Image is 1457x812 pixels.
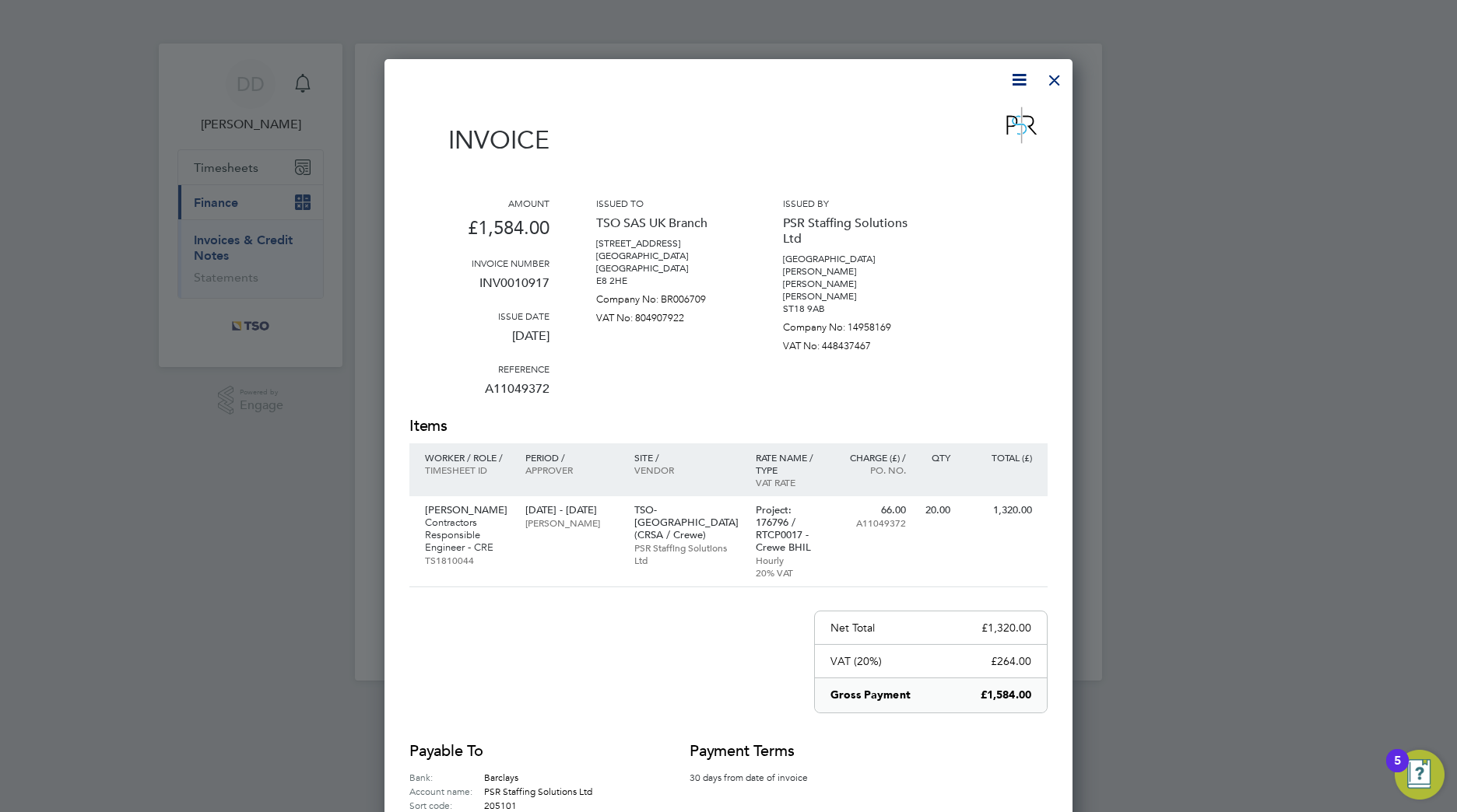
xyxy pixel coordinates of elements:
p: TSO SAS UK Branch [596,209,736,237]
p: Total (£) [966,451,1032,464]
p: Timesheet ID [425,464,510,476]
p: VAT (20%) [830,654,882,668]
p: Vendor [634,464,740,476]
p: Period / [525,451,618,464]
h3: Invoice number [409,257,549,269]
p: 1,320.00 [966,504,1032,516]
p: Company No: 14958169 [783,315,923,334]
h2: Payable to [409,740,643,762]
p: Rate name / type [756,451,823,476]
p: [GEOGRAPHIC_DATA] [596,262,736,275]
p: [PERSON_NAME] [783,290,923,303]
p: Site / [634,451,740,464]
p: £1,320.00 [981,621,1031,635]
p: Po. No. [838,464,906,476]
img: psrsolutions-logo-remittance.png [996,102,1048,149]
h2: Items [409,415,1048,437]
p: [DATE] [409,322,549,362]
h3: Issue date [409,310,549,322]
p: [PERSON_NAME] [783,278,923,290]
p: Approver [525,464,618,476]
p: [GEOGRAPHIC_DATA] [596,250,736,262]
p: VAT rate [756,476,823,488]
p: £1,584.00 [981,688,1031,703]
p: 20% VAT [756,566,823,579]
label: Bank: [409,770,484,784]
p: A11049372 [838,516,906,529]
p: PSR Staffing Solutions Ltd [634,541,740,566]
p: VAT No: 448437467 [783,334,923,352]
label: Sort code: [409,798,484,812]
p: [DATE] - [DATE] [525,504,618,516]
h3: Reference [409,362,549,375]
p: 30 days from date of invoice [690,770,830,784]
p: TS1810044 [425,554,510,566]
p: [PERSON_NAME] [425,504,510,516]
p: [PERSON_NAME] [525,516,618,529]
p: ST18 9AB [783,303,923,315]
h3: Amount [409,197,549,209]
p: 20.00 [922,504,950,516]
p: A11049372 [409,375,549,415]
span: Barclays [484,771,518,783]
p: INV0010917 [409,269,549,310]
p: [STREET_ADDRESS] [596,237,736,250]
p: Contractors Responsible Engineer - CRE [425,516,510,554]
button: Open Resource Center, 5 new notifications [1395,750,1445,800]
p: Project: 176796 / RTCP0017 - Crewe BHIL [756,504,823,554]
h1: Invoice [409,125,549,155]
p: 66.00 [838,504,906,516]
label: Account name: [409,784,484,798]
p: Charge (£) / [838,451,906,464]
p: £264.00 [991,654,1031,668]
p: TSO-[GEOGRAPHIC_DATA] (CRSA / Crewe) [634,504,740,541]
p: PSR Staffing Solutions Ltd [783,209,923,253]
p: Hourly [756,554,823,566]
h3: Issued to [596,197,736,209]
p: Gross Payment [830,688,911,703]
p: VAT No: 804907922 [596,306,736,324]
p: Company No: BR006709 [596,287,736,306]
p: £1,584.00 [409,209,549,257]
p: [GEOGRAPHIC_DATA][PERSON_NAME] [783,253,923,278]
p: E8 2HE [596,275,736,287]
h2: Payment terms [690,740,830,762]
h3: Issued by [783,197,923,209]
span: PSR Staffing Solutions Ltd [484,785,592,797]
p: QTY [922,451,950,464]
p: Net Total [830,621,875,635]
div: 5 [1394,761,1401,781]
span: 205101 [484,799,517,811]
p: Worker / Role / [425,451,510,464]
